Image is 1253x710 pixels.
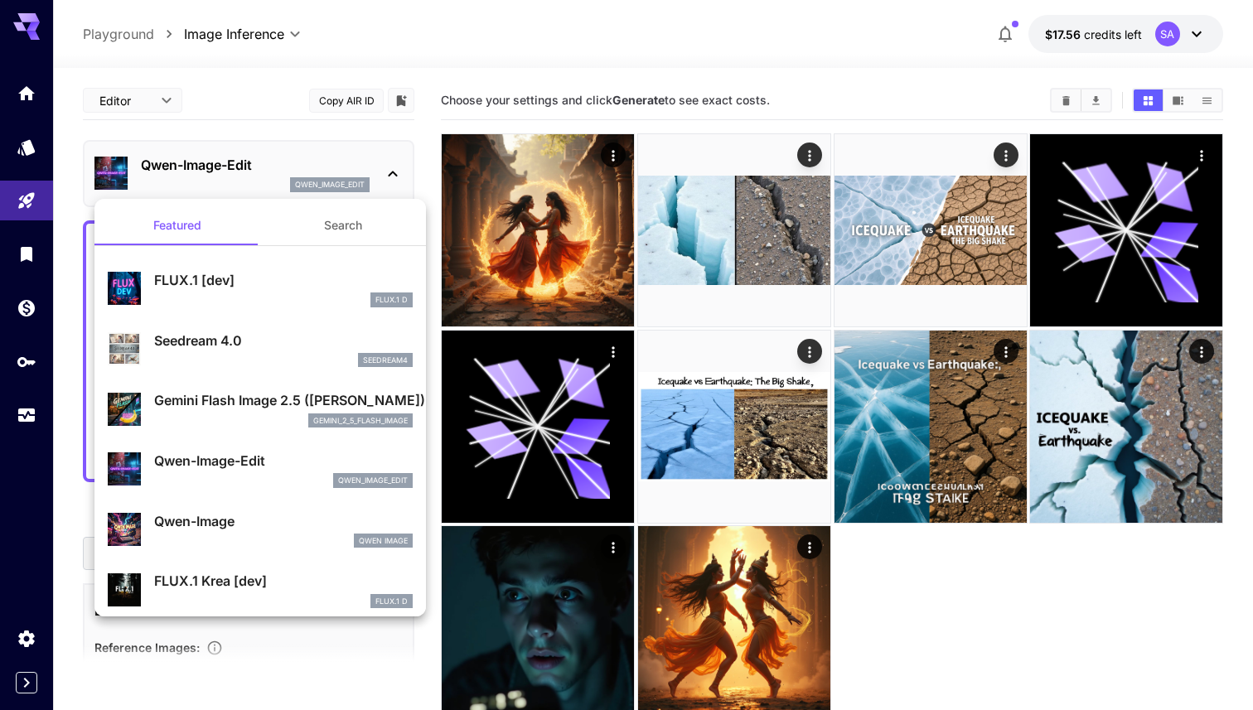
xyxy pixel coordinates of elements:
[154,451,413,471] p: Qwen-Image-Edit
[359,535,408,547] p: Qwen Image
[108,444,413,495] div: Qwen-Image-Editqwen_image_edit
[108,505,413,555] div: Qwen-ImageQwen Image
[260,205,426,245] button: Search
[94,205,260,245] button: Featured
[154,511,413,531] p: Qwen-Image
[154,331,413,350] p: Seedream 4.0
[338,475,408,486] p: qwen_image_edit
[108,324,413,374] div: Seedream 4.0seedream4
[375,596,408,607] p: FLUX.1 D
[108,384,413,434] div: Gemini Flash Image 2.5 ([PERSON_NAME])gemini_2_5_flash_image
[108,564,413,615] div: FLUX.1 Krea [dev]FLUX.1 D
[313,415,408,427] p: gemini_2_5_flash_image
[375,294,408,306] p: FLUX.1 D
[154,390,413,410] p: Gemini Flash Image 2.5 ([PERSON_NAME])
[108,263,413,314] div: FLUX.1 [dev]FLUX.1 D
[154,270,413,290] p: FLUX.1 [dev]
[154,571,413,591] p: FLUX.1 Krea [dev]
[363,355,408,366] p: seedream4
